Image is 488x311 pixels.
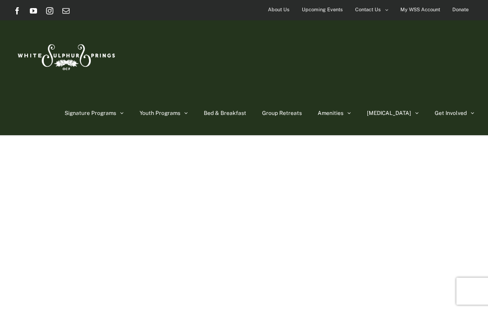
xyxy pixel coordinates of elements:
span: [MEDICAL_DATA] [367,110,411,116]
span: About Us [268,3,290,16]
a: Group Retreats [262,91,302,136]
a: YouTube [30,7,37,14]
a: Instagram [46,7,53,14]
span: Group Retreats [262,110,302,116]
a: Bed & Breakfast [204,91,246,136]
img: White Sulphur Springs Logo [14,34,117,77]
span: My WSS Account [400,3,440,16]
a: Get Involved [435,91,474,136]
span: Amenities [318,110,343,116]
span: Upcoming Events [302,3,343,16]
span: Bed & Breakfast [204,110,246,116]
span: Get Involved [435,110,467,116]
a: Signature Programs [65,91,124,136]
span: Donate [452,3,469,16]
a: Youth Programs [140,91,188,136]
a: Amenities [318,91,351,136]
span: Signature Programs [65,110,116,116]
a: [MEDICAL_DATA] [367,91,419,136]
span: Contact Us [355,3,381,16]
nav: Main Menu [65,91,474,136]
span: Youth Programs [140,110,180,116]
a: Facebook [14,7,21,14]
